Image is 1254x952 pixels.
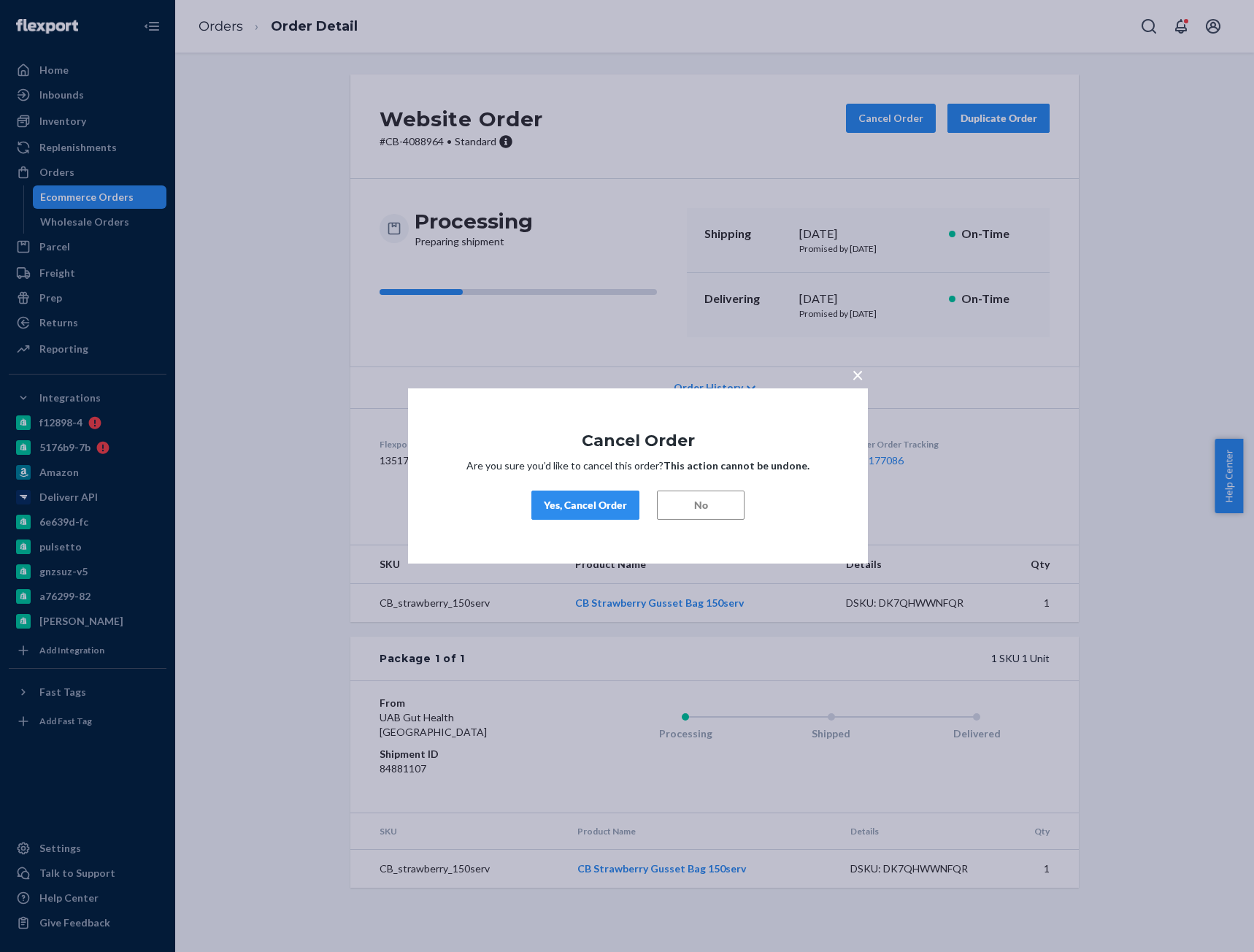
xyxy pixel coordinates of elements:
div: Yes, Cancel Order [544,498,627,513]
h1: Cancel Order [452,432,824,450]
button: No [657,491,745,520]
button: Yes, Cancel Order [531,491,639,520]
strong: This action cannot be undone. [663,459,809,472]
span: × [852,362,863,387]
p: Are you sure you’d like to cancel this order? [452,458,824,473]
